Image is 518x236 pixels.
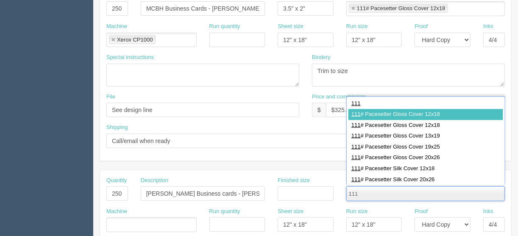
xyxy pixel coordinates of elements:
[348,120,503,131] div: # Pacesetter Gloss Cover 12x18
[351,100,361,107] span: 111
[348,163,503,174] div: # Pacesetter Silk Cover 12x18
[348,142,503,153] div: # Pacesetter Gloss Cover 19x25
[348,131,503,142] div: # Pacesetter Gloss Cover 13x19
[351,143,361,150] span: 111
[351,176,361,183] span: 111
[348,109,503,120] div: # Pacesetter Gloss Cover 12x18
[348,152,503,163] div: # Pacesetter Gloss Cover 20x26
[351,122,361,128] span: 111
[351,154,361,160] span: 111
[351,132,361,139] span: 111
[351,111,361,117] span: 111
[351,165,361,171] span: 111
[348,174,503,185] div: # Pacesetter Silk Cover 20x26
